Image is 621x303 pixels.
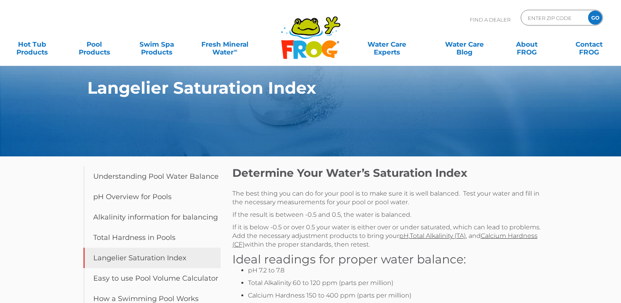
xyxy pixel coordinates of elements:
[132,36,181,52] a: Swim SpaProducts
[8,36,56,52] a: Hot TubProducts
[232,210,546,219] p: If the result is between -0.5 and 0.5, the water is balanced.
[588,11,602,25] input: GO
[234,47,237,53] sup: ∞
[399,232,409,239] a: pH
[195,36,255,52] a: Fresh MineralWater∞
[232,166,546,180] h2: Determine Your Water’s Saturation Index
[502,36,551,52] a: AboutFROG
[83,227,221,248] a: Total Hardness in Pools
[87,78,499,97] h1: Langelier Saturation Index
[232,253,546,266] h3: Ideal readings for proper water balance:
[70,36,119,52] a: PoolProducts
[232,223,546,249] p: If it is below -0.5 or over 0.5 your water is either over or under saturated, which can lead to p...
[83,187,221,207] a: pH Overview for Pools
[83,248,221,268] a: Langelier Saturation Index
[348,36,426,52] a: Water CareExperts
[440,36,489,52] a: Water CareBlog
[527,12,580,24] input: Zip Code Form
[565,36,613,52] a: ContactFROG
[83,268,221,288] a: Easy to use Pool Volume Calculator
[248,279,546,287] li: Total Alkalinity 60 to 120 ppm (parts per million)
[232,189,546,207] p: The best thing you can do for your pool is to make sure it is well balanced. Test your water and ...
[470,10,511,29] p: Find A Dealer
[83,207,221,227] a: Alkalinity information for balancing
[248,266,546,275] li: pH 7.2 to 7.8
[83,166,221,187] a: Understanding Pool Water Balance
[248,291,546,300] li: Calcium Hardness 150 to 400 ppm (parts per million)
[410,232,466,239] a: Total Alkalinity (TA)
